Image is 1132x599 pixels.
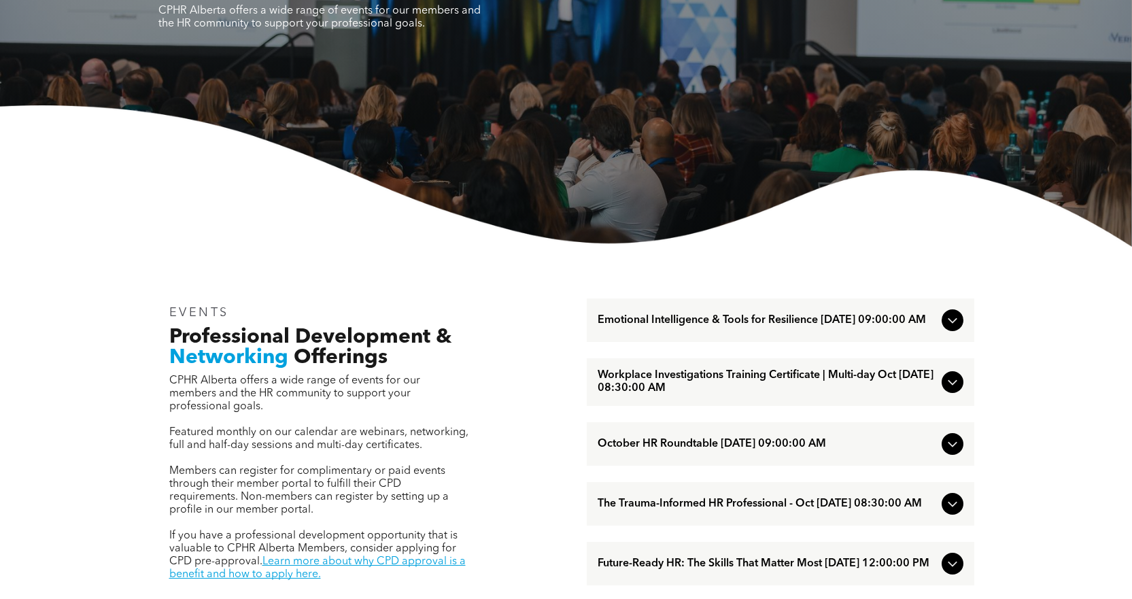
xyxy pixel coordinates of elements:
[169,530,458,567] span: If you have a professional development opportunity that is valuable to CPHR Alberta Members, cons...
[169,427,468,451] span: Featured monthly on our calendar are webinars, networking, full and half-day sessions and multi-d...
[294,347,388,368] span: Offerings
[598,369,936,395] span: Workplace Investigations Training Certificate | Multi-day Oct [DATE] 08:30:00 AM
[169,307,230,319] span: EVENTS
[598,498,936,511] span: The Trauma-Informed HR Professional - Oct [DATE] 08:30:00 AM
[169,466,449,515] span: Members can register for complimentary or paid events through their member portal to fulfill thei...
[169,327,451,347] span: Professional Development &
[169,556,466,580] a: Learn more about why CPD approval is a benefit and how to apply here.
[598,314,936,327] span: Emotional Intelligence & Tools for Resilience [DATE] 09:00:00 AM
[169,375,420,412] span: CPHR Alberta offers a wide range of events for our members and the HR community to support your p...
[598,558,936,570] span: Future-Ready HR: The Skills That Matter Most [DATE] 12:00:00 PM
[169,347,288,368] span: Networking
[158,5,481,29] span: CPHR Alberta offers a wide range of events for our members and the HR community to support your p...
[598,438,936,451] span: October HR Roundtable [DATE] 09:00:00 AM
